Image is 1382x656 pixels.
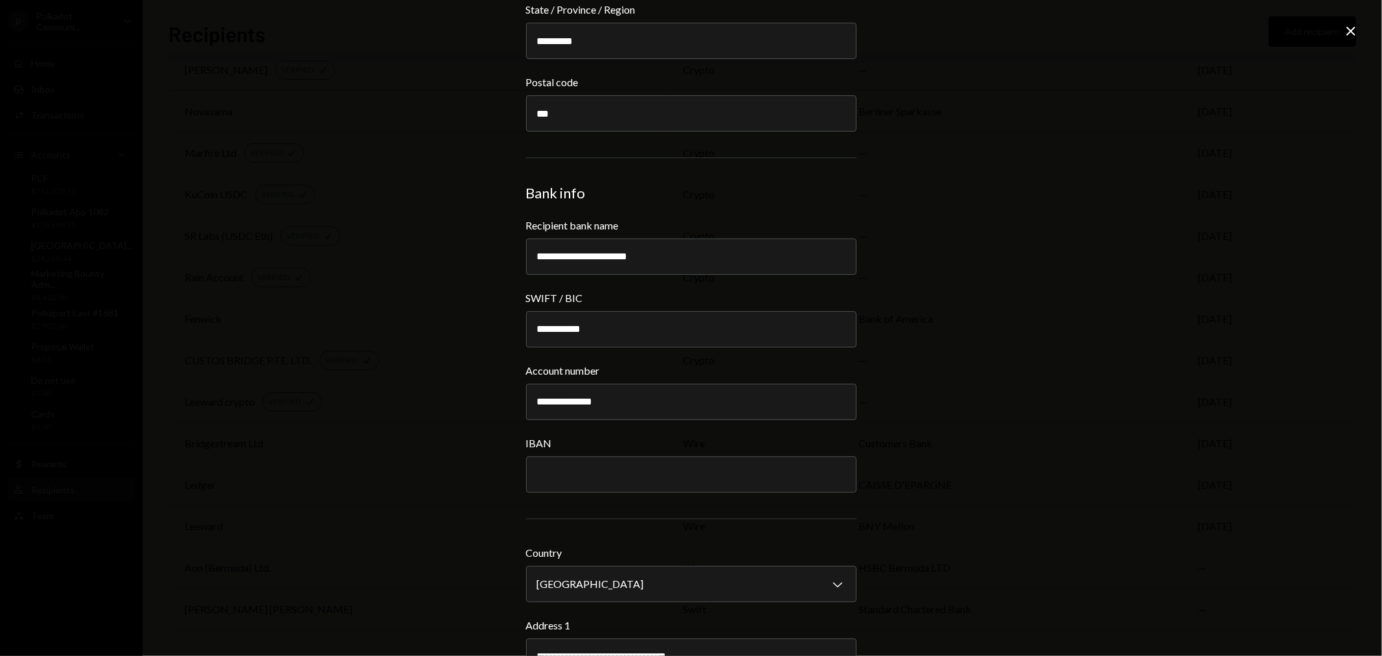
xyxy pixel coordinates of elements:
label: IBAN [526,436,857,451]
label: Recipient bank name [526,218,857,233]
label: Country [526,545,857,561]
label: Postal code [526,75,857,90]
label: SWIFT / BIC [526,290,857,306]
label: Account number [526,363,857,379]
label: Address 1 [526,618,857,633]
label: State / Province / Region [526,2,857,18]
div: Bank info [526,184,857,202]
button: Country [526,566,857,602]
